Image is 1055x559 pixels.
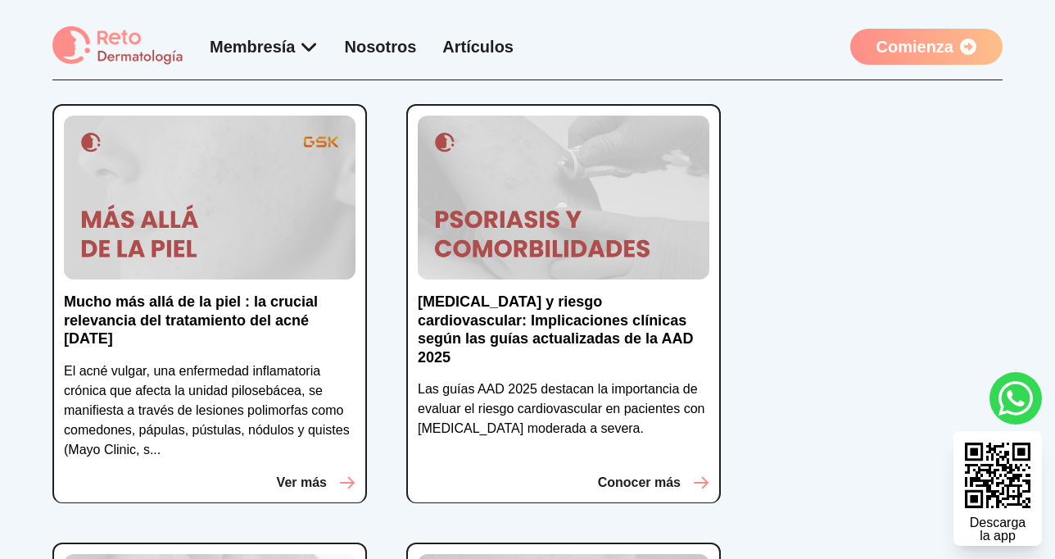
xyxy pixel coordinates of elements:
[345,38,417,56] a: Nosotros
[418,116,709,279] img: Psoriasis y riesgo cardiovascular: Implicaciones clínicas según las guías actualizadas de la AAD ...
[418,379,709,439] p: Las guías AAD 2025 destacan la importancia de evaluar el riesgo cardiovascular en pacientes con [...
[850,29,1003,65] a: Comienza
[277,473,327,493] p: Ver más
[598,473,681,493] p: Conocer más
[64,116,355,279] img: Mucho más allá de la piel : la crucial relevancia del tratamiento del acné hoy
[989,372,1042,425] a: whatsapp button
[442,38,514,56] a: Artículos
[418,293,709,379] a: [MEDICAL_DATA] y riesgo cardiovascular: Implicaciones clínicas según las guías actualizadas de la...
[64,293,355,361] a: Mucho más allá de la piel : la crucial relevancia del tratamiento del acné [DATE]
[598,473,709,493] button: Conocer más
[970,516,1026,543] div: Descarga la app
[277,473,355,493] button: Ver más
[52,26,183,66] img: logo Reto dermatología
[210,35,319,58] div: Membresía
[64,293,355,348] p: Mucho más allá de la piel : la crucial relevancia del tratamiento del acné [DATE]
[418,293,709,366] p: [MEDICAL_DATA] y riesgo cardiovascular: Implicaciones clínicas según las guías actualizadas de la...
[64,361,355,460] p: El acné vulgar, una enfermedad inflamatoria crónica que afecta la unidad pilosebácea, se manifies...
